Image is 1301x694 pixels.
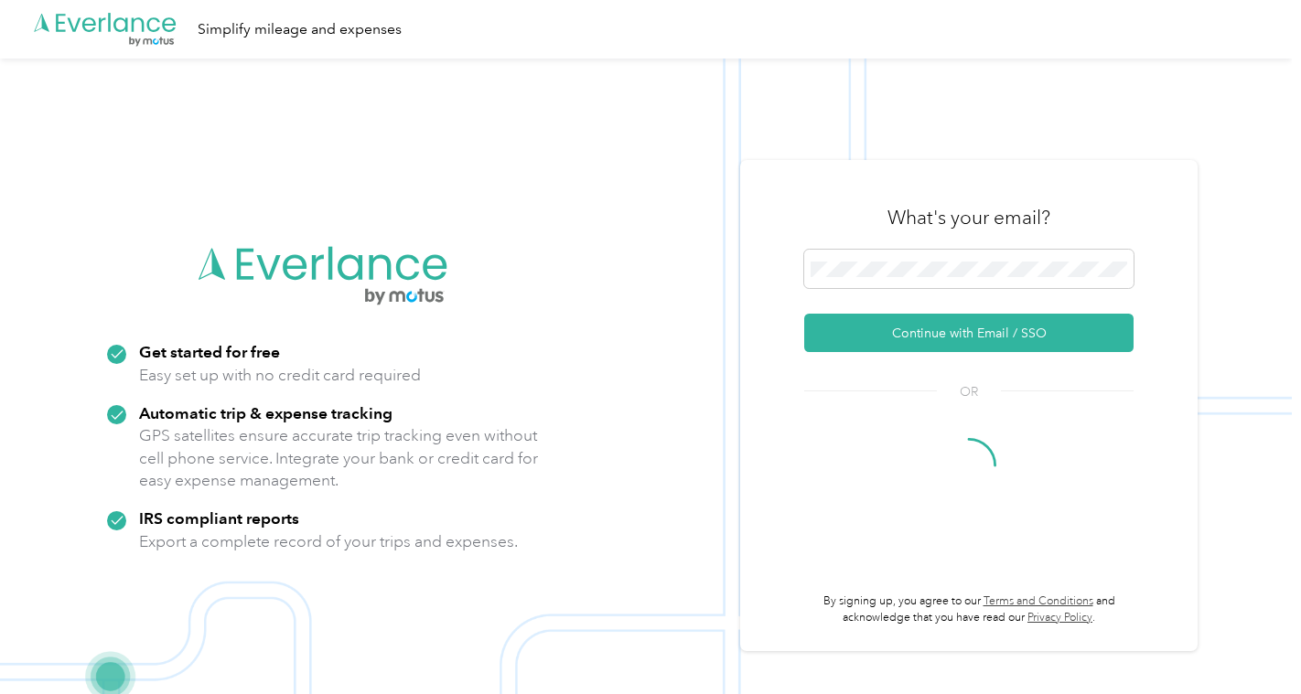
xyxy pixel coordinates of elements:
p: Export a complete record of your trips and expenses. [139,530,518,553]
p: By signing up, you agree to our and acknowledge that you have read our . [804,593,1134,625]
a: Terms and Conditions [984,594,1093,608]
p: GPS satellites ensure accurate trip tracking even without cell phone service. Integrate your bank... [139,424,539,492]
div: Simplify mileage and expenses [198,18,402,41]
h3: What's your email? [887,205,1050,230]
span: OR [937,382,1001,401]
strong: IRS compliant reports [139,508,299,528]
p: Easy set up with no credit card required [139,364,421,387]
strong: Get started for free [139,342,280,361]
strong: Automatic trip & expense tracking [139,403,392,422]
a: Privacy Policy [1027,611,1092,625]
button: Continue with Email / SSO [804,314,1134,352]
